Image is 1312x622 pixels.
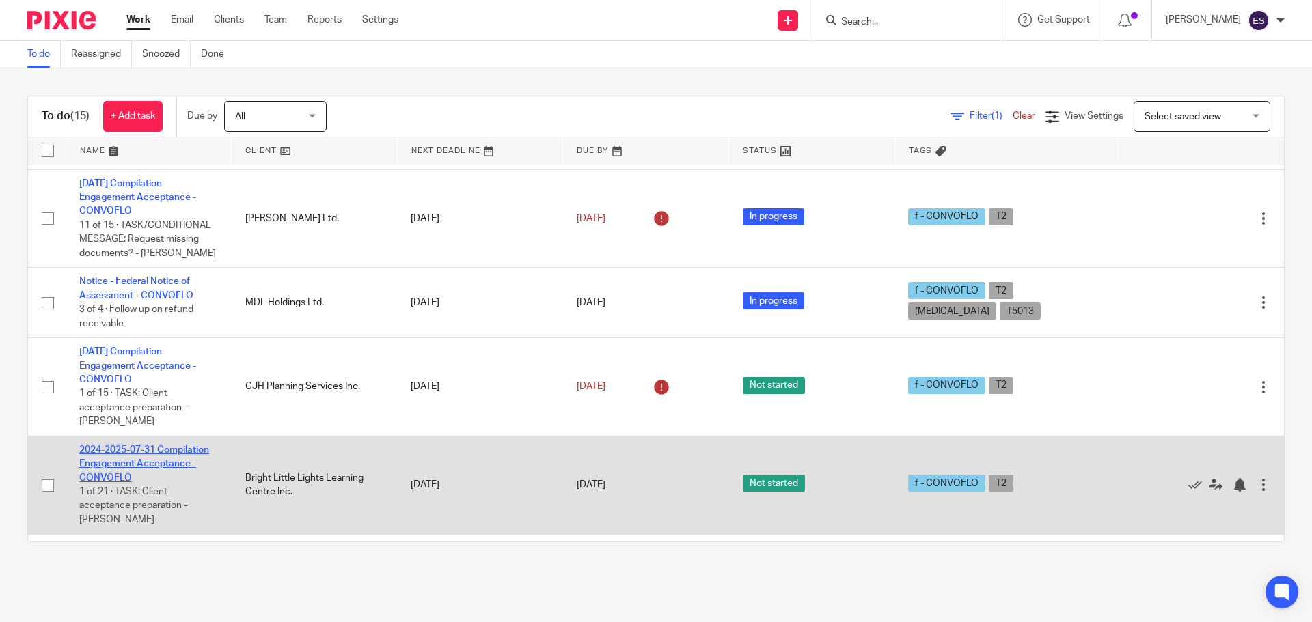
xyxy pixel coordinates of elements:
[577,298,605,307] span: [DATE]
[1188,478,1209,492] a: Mark as done
[989,377,1013,394] span: T2
[232,436,398,534] td: Bright Little Lights Learning Centre Inc.
[79,221,216,258] span: 11 of 15 · TASK/CONDITIONAL MESSAGE: Request missing documents? - [PERSON_NAME]
[79,388,187,426] span: 1 of 15 · TASK: Client acceptance preparation - [PERSON_NAME]
[27,41,61,68] a: To do
[992,111,1002,121] span: (1)
[908,302,996,320] span: [MEDICAL_DATA]
[908,282,985,299] span: f - CONVOFLO
[1013,111,1035,121] a: Clear
[577,382,605,391] span: [DATE]
[577,214,605,223] span: [DATE]
[909,147,932,154] span: Tags
[126,13,150,27] a: Work
[908,377,985,394] span: f - CONVOFLO
[970,111,1013,121] span: Filter
[989,282,1013,299] span: T2
[577,480,605,490] span: [DATE]
[397,169,563,268] td: [DATE]
[232,169,398,268] td: [PERSON_NAME] Ltd.
[201,41,234,68] a: Done
[743,208,804,225] span: In progress
[1000,302,1041,320] span: T5013
[908,208,985,225] span: f - CONVOFLO
[1065,111,1123,121] span: View Settings
[27,11,96,29] img: Pixie
[1248,10,1270,31] img: svg%3E
[79,445,209,483] a: 2024-2025-07-31 Compilation Engagement Acceptance - CONVOFLO
[989,475,1013,492] span: T2
[70,111,90,122] span: (15)
[187,109,217,123] p: Due by
[362,13,398,27] a: Settings
[42,109,90,124] h1: To do
[103,101,163,132] a: + Add task
[1037,15,1090,25] span: Get Support
[743,475,805,492] span: Not started
[840,16,963,29] input: Search
[1166,13,1241,27] p: [PERSON_NAME]
[232,338,398,436] td: CJH Planning Services Inc.
[79,305,193,328] span: 3 of 4 · Follow up on refund receivable
[743,377,805,394] span: Not started
[397,436,563,534] td: [DATE]
[79,277,193,300] a: Notice - Federal Notice of Assessment - CONVOFLO
[232,268,398,338] td: MDL Holdings Ltd.
[79,179,196,216] a: [DATE] Compilation Engagement Acceptance - CONVOFLO
[71,41,132,68] a: Reassigned
[142,41,191,68] a: Snoozed
[214,13,244,27] a: Clients
[397,268,563,338] td: [DATE]
[79,347,196,384] a: [DATE] Compilation Engagement Acceptance - CONVOFLO
[743,292,804,309] span: In progress
[989,208,1013,225] span: T2
[264,13,287,27] a: Team
[79,487,187,524] span: 1 of 21 · TASK: Client acceptance preparation - [PERSON_NAME]
[397,338,563,436] td: [DATE]
[908,475,985,492] span: f - CONVOFLO
[1145,112,1221,122] span: Select saved view
[235,112,245,122] span: All
[307,13,342,27] a: Reports
[171,13,193,27] a: Email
